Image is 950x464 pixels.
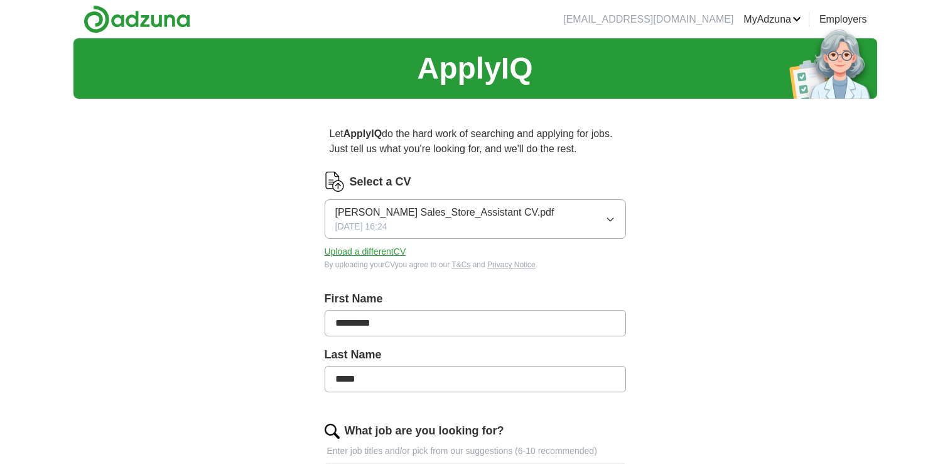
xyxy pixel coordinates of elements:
button: Upload a differentCV [325,245,406,258]
img: search.png [325,424,340,439]
span: [PERSON_NAME] Sales_Store_Assistant CV.pdf [335,205,554,220]
img: CV Icon [325,172,345,192]
p: Let do the hard work of searching and applying for jobs. Just tell us what you're looking for, an... [325,121,626,162]
span: [DATE] 16:24 [335,220,387,233]
p: Enter job titles and/or pick from our suggestions (6-10 recommended) [325,445,626,458]
label: What job are you looking for? [345,423,504,439]
a: T&Cs [451,260,470,269]
label: Select a CV [350,174,411,191]
button: [PERSON_NAME] Sales_Store_Assistant CV.pdf[DATE] 16:24 [325,199,626,239]
div: By uploading your CV you agree to our and . [325,259,626,270]
a: Privacy Notice [487,260,536,269]
strong: ApplyIQ [343,128,382,139]
label: Last Name [325,346,626,363]
label: First Name [325,290,626,307]
li: [EMAIL_ADDRESS][DOMAIN_NAME] [563,12,733,27]
img: Adzuna logo [84,5,190,33]
a: MyAdzuna [743,12,801,27]
h1: ApplyIQ [417,46,532,91]
a: Employers [819,12,867,27]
